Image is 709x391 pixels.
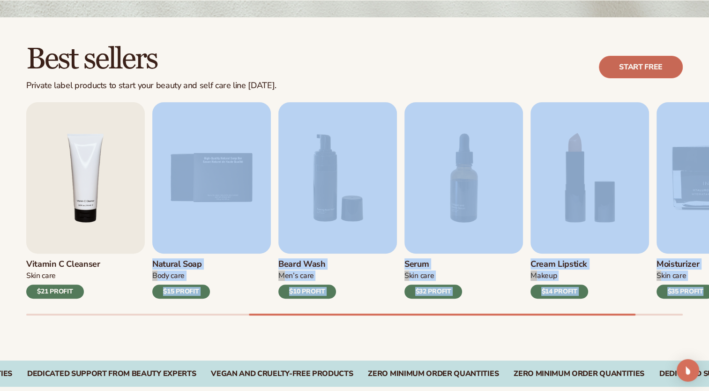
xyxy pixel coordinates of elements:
div: Skin Care [404,271,462,281]
div: Makeup [530,271,588,281]
h3: Beard Wash [278,259,336,270]
div: Body Care [152,271,210,281]
div: Men’s Care [278,271,336,281]
a: 7 / 9 [404,102,523,299]
div: Vegan and Cruelty-Free Products [211,369,353,378]
div: Private label products to start your beauty and self care line [DATE]. [26,81,276,91]
h3: Cream Lipstick [530,259,588,270]
div: Skin Care [26,271,100,281]
div: DEDICATED SUPPORT FROM BEAUTY EXPERTS [27,369,196,378]
a: 6 / 9 [278,102,397,299]
div: $15 PROFIT [152,285,210,299]
div: $21 PROFIT [26,285,84,299]
a: 5 / 9 [152,102,271,299]
a: Start free [599,56,683,78]
div: Zero Minimum Order QuantitieS [368,369,499,378]
h3: Vitamin C Cleanser [26,259,100,270]
div: $32 PROFIT [404,285,462,299]
div: $10 PROFIT [278,285,336,299]
a: 8 / 9 [530,102,649,299]
div: $14 PROFIT [530,285,588,299]
h2: Best sellers [26,44,276,75]
a: 4 / 9 [26,102,145,299]
h3: Natural Soap [152,259,210,270]
h3: Serum [404,259,462,270]
div: Zero Minimum Order QuantitieS [514,369,644,378]
div: Open Intercom Messenger [677,359,699,382]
